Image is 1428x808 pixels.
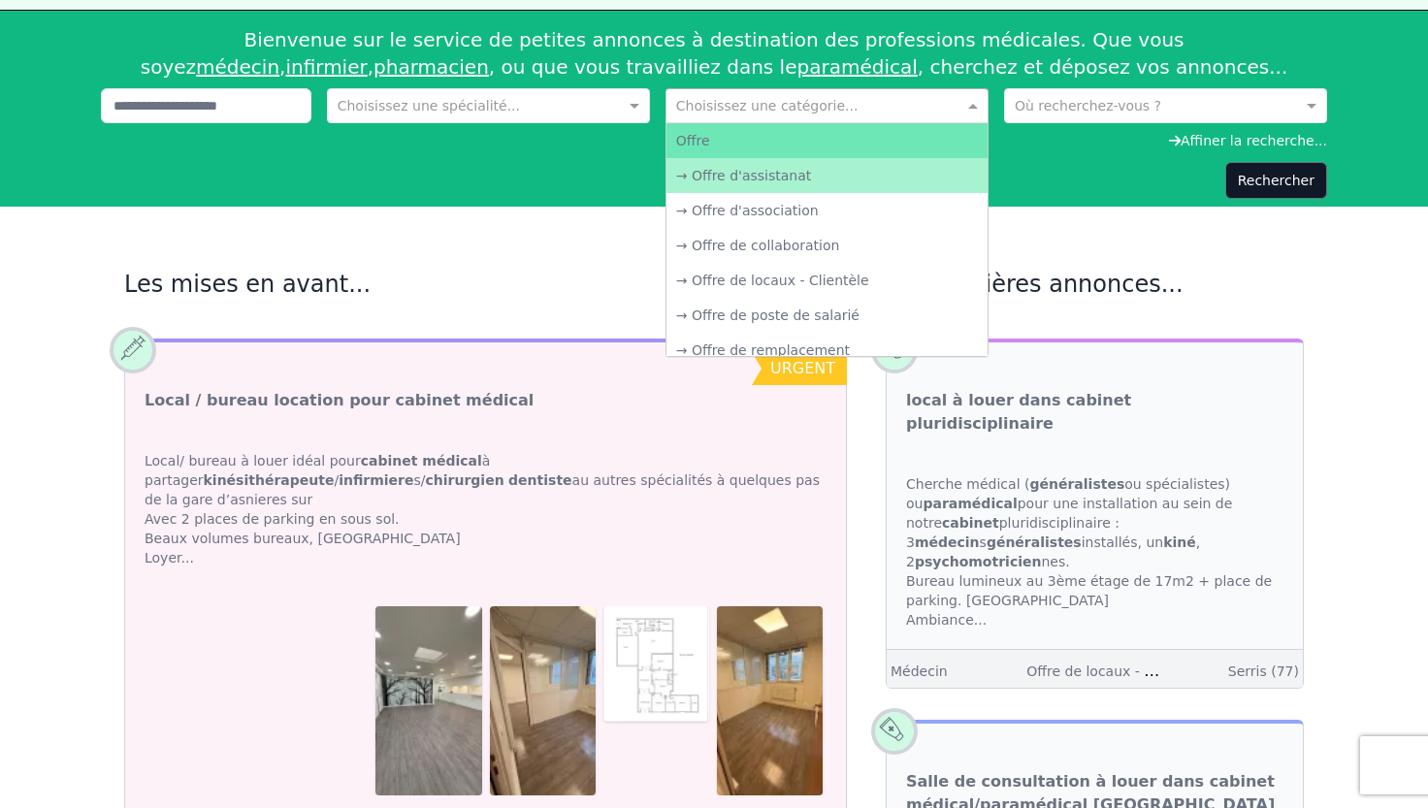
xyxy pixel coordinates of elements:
div: → Offre de locaux - Clientèle [666,263,988,298]
strong: infirmiere [339,472,413,488]
a: Local / bureau location pour cabinet médical [145,389,534,412]
strong: généralistes [1029,476,1124,492]
a: Offre de locaux - Clientèle [1026,662,1204,680]
a: paramédical [796,55,917,79]
img: Local / bureau location pour cabinet médical [603,606,709,722]
div: → Offre de remplacement [666,333,988,368]
ng-dropdown-panel: Options list [665,122,989,357]
a: infirmier [285,55,367,79]
a: médecin [196,55,279,79]
div: → Offre de collaboration [666,228,988,263]
img: Local / bureau location pour cabinet médical [375,606,481,794]
h2: Les dernières annonces... [886,269,1304,300]
strong: dentiste [508,472,572,488]
strong: chirurgien [426,472,504,488]
h2: Les mises en avant... [124,269,847,300]
a: local à louer dans cabinet pluridisciplinaire [906,389,1283,436]
a: Serris (77) [1228,663,1299,679]
a: Médecin [891,663,948,679]
div: Cherche médical ( ou spécialistes) ou pour une installation au sein de notre pluridisciplinaire :... [887,455,1303,649]
strong: kiné [1163,534,1196,550]
strong: cabinet [942,515,999,531]
div: → Offre d'association [666,193,988,228]
div: Local/ bureau à louer idéal pour à partager / s/ au autres spécialités à quelques pas de la gare ... [125,432,846,587]
strong: kinési [204,472,335,488]
button: Rechercher [1225,162,1327,199]
img: Local / bureau location pour cabinet médical [717,606,823,794]
div: → Offre de poste de salarié [666,298,988,333]
strong: paramédical [923,496,1017,511]
strong: thérapeute [248,472,334,488]
a: pharmacien [373,55,489,79]
span: urgent [770,359,835,377]
strong: psychomotricien [915,554,1042,569]
strong: généralistes [987,534,1082,550]
div: Affiner la recherche... [101,131,1327,150]
div: Bienvenue sur le service de petites annonces à destination des professions médicales. Que vous so... [101,18,1327,88]
div: → Offre d'assistanat [666,158,988,193]
img: Local / bureau location pour cabinet médical [490,606,596,794]
strong: cabinet médical [361,453,482,469]
strong: médecin [915,534,980,550]
div: Offre [666,123,988,158]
